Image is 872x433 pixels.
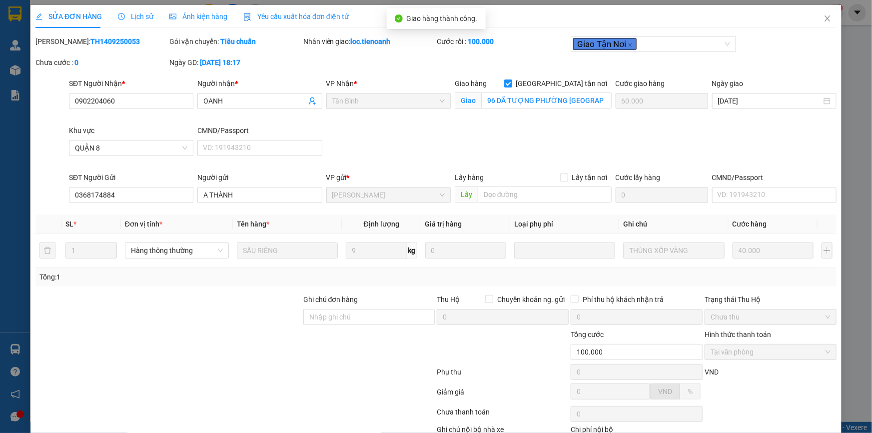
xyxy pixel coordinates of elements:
[326,172,451,183] div: VP gửi
[436,366,570,384] div: Phụ thu
[332,187,445,202] span: Cư Kuin
[197,172,322,183] div: Người gửi
[75,140,187,155] span: QUẬN 8
[705,330,771,338] label: Hình thức thanh toán
[616,93,708,109] input: Cước giao hàng
[197,125,322,136] div: CMND/Passport
[169,57,301,68] div: Ngày GD:
[733,242,814,258] input: 0
[623,242,724,258] input: Ghi Chú
[571,330,604,338] span: Tổng cước
[169,13,176,20] span: picture
[35,12,102,20] span: SỬA ĐƠN HÀNG
[131,243,223,258] span: Hàng thông thường
[237,220,269,228] span: Tên hàng
[39,271,337,282] div: Tổng: 1
[568,172,612,183] span: Lấy tận nơi
[39,242,55,258] button: delete
[705,368,719,376] span: VND
[619,214,728,234] th: Ghi chú
[628,42,633,47] span: close
[468,37,494,45] b: 100.000
[478,186,612,202] input: Dọc đường
[351,37,391,45] b: loc.tienoanh
[74,58,78,66] b: 0
[125,220,162,228] span: Đơn vị tính
[455,186,478,202] span: Lấy
[200,58,240,66] b: [DATE] 18:17
[822,242,833,258] button: plus
[512,78,612,89] span: [GEOGRAPHIC_DATA] tận nơi
[332,93,445,108] span: Tân Bình
[455,92,481,108] span: Giao
[364,220,399,228] span: Định lượng
[436,406,570,424] div: Chưa thanh toán
[573,38,637,50] span: Giao Tận Nơi
[688,387,693,395] span: %
[118,13,125,20] span: clock-circle
[237,242,338,258] input: VD: Bàn, Ghế
[407,14,478,22] span: Giao hàng thành công.
[436,386,570,404] div: Giảm giá
[711,309,831,324] span: Chưa thu
[616,187,708,203] input: Cước lấy hàng
[425,220,462,228] span: Giá trị hàng
[814,5,842,33] button: Close
[220,37,256,45] b: Tiêu chuẩn
[35,57,167,68] div: Chưa cước :
[481,92,612,108] input: Giao tận nơi
[455,173,484,181] span: Lấy hàng
[69,78,193,89] div: SĐT Người Nhận
[197,78,322,89] div: Người nhận
[69,125,193,136] div: Khu vực
[395,14,403,22] span: check-circle
[169,36,301,47] div: Gói vận chuyển:
[326,79,354,87] span: VP Nhận
[510,214,619,234] th: Loại phụ phí
[169,12,227,20] span: Ảnh kiện hàng
[493,294,569,305] span: Chuyển khoản ng. gửi
[616,79,665,87] label: Cước giao hàng
[243,13,251,21] img: icon
[437,36,569,47] div: Cước rồi :
[733,220,767,228] span: Cước hàng
[303,36,435,47] div: Nhân viên giao:
[705,294,837,305] div: Trạng thái Thu Hộ
[65,220,73,228] span: SL
[712,172,837,183] div: CMND/Passport
[824,14,832,22] span: close
[243,12,349,20] span: Yêu cầu xuất hóa đơn điện tử
[118,12,153,20] span: Lịch sử
[658,387,672,395] span: VND
[425,242,507,258] input: 0
[90,37,140,45] b: TH1409250053
[35,13,42,20] span: edit
[308,97,316,105] span: user-add
[437,295,460,303] span: Thu Hộ
[718,95,822,106] input: Ngày giao
[455,79,487,87] span: Giao hàng
[579,294,668,305] span: Phí thu hộ khách nhận trả
[69,172,193,183] div: SĐT Người Gửi
[616,173,661,181] label: Cước lấy hàng
[303,295,358,303] label: Ghi chú đơn hàng
[407,242,417,258] span: kg
[303,309,435,325] input: Ghi chú đơn hàng
[712,79,744,87] label: Ngày giao
[711,344,831,359] span: Tại văn phòng
[35,36,167,47] div: [PERSON_NAME]:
